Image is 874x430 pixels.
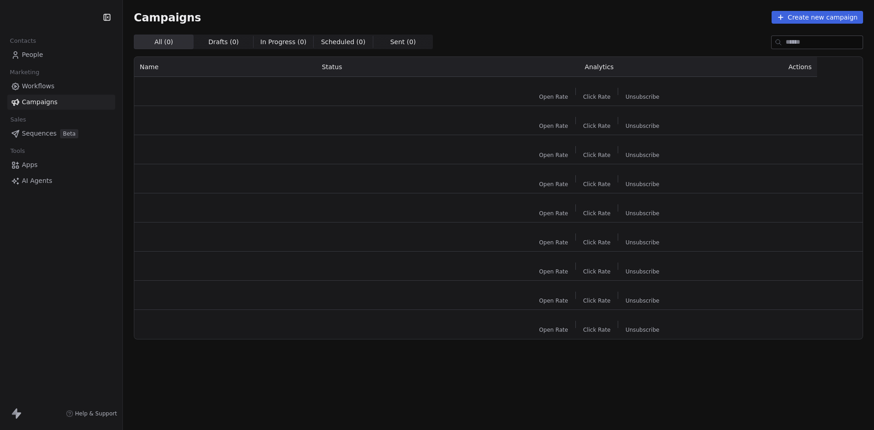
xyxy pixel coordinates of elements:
[22,129,56,138] span: Sequences
[625,326,659,334] span: Unsubscribe
[208,37,239,47] span: Drafts ( 0 )
[7,173,115,188] a: AI Agents
[583,181,610,188] span: Click Rate
[583,297,610,304] span: Click Rate
[390,37,416,47] span: Sent ( 0 )
[625,181,659,188] span: Unsubscribe
[539,297,568,304] span: Open Rate
[625,239,659,246] span: Unsubscribe
[6,66,43,79] span: Marketing
[22,97,57,107] span: Campaigns
[66,410,117,417] a: Help & Support
[7,47,115,62] a: People
[316,57,482,77] th: Status
[625,122,659,130] span: Unsubscribe
[539,239,568,246] span: Open Rate
[134,57,316,77] th: Name
[7,95,115,110] a: Campaigns
[60,129,78,138] span: Beta
[625,268,659,275] span: Unsubscribe
[539,93,568,101] span: Open Rate
[583,93,610,101] span: Click Rate
[260,37,307,47] span: In Progress ( 0 )
[625,93,659,101] span: Unsubscribe
[482,57,716,77] th: Analytics
[539,326,568,334] span: Open Rate
[539,152,568,159] span: Open Rate
[6,34,40,48] span: Contacts
[583,152,610,159] span: Click Rate
[583,268,610,275] span: Click Rate
[539,181,568,188] span: Open Rate
[716,57,817,77] th: Actions
[625,152,659,159] span: Unsubscribe
[7,126,115,141] a: SequencesBeta
[6,113,30,126] span: Sales
[22,160,38,170] span: Apps
[75,410,117,417] span: Help & Support
[772,11,863,24] button: Create new campaign
[583,326,610,334] span: Click Rate
[583,239,610,246] span: Click Rate
[7,157,115,172] a: Apps
[539,122,568,130] span: Open Rate
[134,11,201,24] span: Campaigns
[539,210,568,217] span: Open Rate
[583,210,610,217] span: Click Rate
[22,176,52,186] span: AI Agents
[625,210,659,217] span: Unsubscribe
[625,297,659,304] span: Unsubscribe
[583,122,610,130] span: Click Rate
[321,37,366,47] span: Scheduled ( 0 )
[22,50,43,60] span: People
[6,144,29,158] span: Tools
[539,268,568,275] span: Open Rate
[22,81,55,91] span: Workflows
[7,79,115,94] a: Workflows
